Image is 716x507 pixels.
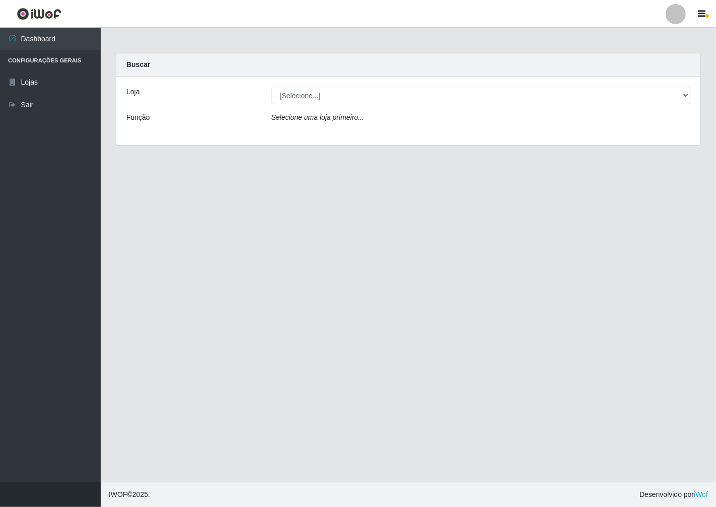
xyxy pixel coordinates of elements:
[126,87,139,97] label: Loja
[109,490,127,498] span: IWOF
[17,8,61,20] img: CoreUI Logo
[271,113,364,121] i: Selecione uma loja primeiro...
[126,112,150,123] label: Função
[694,490,708,498] a: iWof
[126,60,150,68] strong: Buscar
[109,489,150,500] span: © 2025 .
[639,489,708,500] span: Desenvolvido por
